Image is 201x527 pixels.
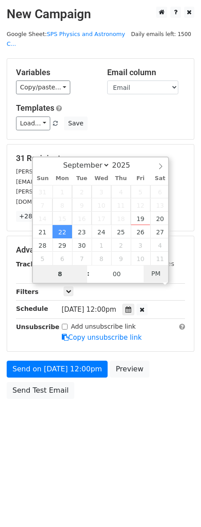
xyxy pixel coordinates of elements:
[150,238,170,252] span: October 4, 2025
[131,185,150,198] span: September 5, 2025
[87,265,90,282] span: :
[111,212,131,225] span: September 18, 2025
[33,212,52,225] span: September 14, 2025
[33,238,52,252] span: September 28, 2025
[111,225,131,238] span: September 25, 2025
[92,176,111,181] span: Wed
[139,259,174,269] label: UTM Codes
[33,176,52,181] span: Sun
[72,212,92,225] span: September 16, 2025
[150,198,170,212] span: September 13, 2025
[62,334,142,342] a: Copy unsubscribe link
[16,80,70,94] a: Copy/paste...
[111,252,131,265] span: October 9, 2025
[33,198,52,212] span: September 7, 2025
[52,198,72,212] span: September 8, 2025
[92,212,111,225] span: September 17, 2025
[16,153,185,163] h5: 31 Recipients
[16,188,162,205] small: [PERSON_NAME][EMAIL_ADDRESS][PERSON_NAME][DOMAIN_NAME]
[92,238,111,252] span: October 1, 2025
[72,185,92,198] span: September 2, 2025
[92,252,111,265] span: October 8, 2025
[71,322,136,331] label: Add unsubscribe link
[72,252,92,265] span: October 7, 2025
[107,68,185,77] h5: Email column
[7,7,194,22] h2: New Campaign
[16,305,48,312] strong: Schedule
[16,117,50,130] a: Load...
[128,31,194,37] a: Daily emails left: 1500
[131,238,150,252] span: October 3, 2025
[72,176,92,181] span: Tue
[131,198,150,212] span: September 12, 2025
[150,176,170,181] span: Sat
[7,31,125,48] a: SPS Physics and Astronomy C...
[157,484,201,527] iframe: Chat Widget
[52,185,72,198] span: September 1, 2025
[150,252,170,265] span: October 11, 2025
[16,261,46,268] strong: Tracking
[33,185,52,198] span: August 31, 2025
[16,68,94,77] h5: Variables
[62,306,117,314] span: [DATE] 12:00pm
[111,198,131,212] span: September 11, 2025
[72,238,92,252] span: September 30, 2025
[92,185,111,198] span: September 3, 2025
[110,361,149,378] a: Preview
[7,382,74,399] a: Send Test Email
[33,225,52,238] span: September 21, 2025
[16,288,39,295] strong: Filters
[150,185,170,198] span: September 6, 2025
[52,252,72,265] span: October 6, 2025
[52,212,72,225] span: September 15, 2025
[128,29,194,39] span: Daily emails left: 1500
[111,238,131,252] span: October 2, 2025
[150,225,170,238] span: September 27, 2025
[131,212,150,225] span: September 19, 2025
[150,212,170,225] span: September 20, 2025
[52,176,72,181] span: Mon
[72,198,92,212] span: September 9, 2025
[110,161,142,169] input: Year
[131,225,150,238] span: September 26, 2025
[64,117,87,130] button: Save
[16,103,54,113] a: Templates
[72,225,92,238] span: September 23, 2025
[52,238,72,252] span: September 29, 2025
[16,323,60,330] strong: Unsubscribe
[33,252,52,265] span: October 5, 2025
[52,225,72,238] span: September 22, 2025
[90,265,144,283] input: Minute
[7,31,125,48] small: Google Sheet:
[33,265,87,283] input: Hour
[16,168,162,175] small: [PERSON_NAME][EMAIL_ADDRESS][DOMAIN_NAME]
[16,178,115,185] small: [EMAIL_ADDRESS][DOMAIN_NAME]
[16,211,53,222] a: +28 more
[111,176,131,181] span: Thu
[92,225,111,238] span: September 24, 2025
[92,198,111,212] span: September 10, 2025
[131,176,150,181] span: Fri
[111,185,131,198] span: September 4, 2025
[144,265,168,282] span: Click to toggle
[131,252,150,265] span: October 10, 2025
[16,245,185,255] h5: Advanced
[7,361,108,378] a: Send on [DATE] 12:00pm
